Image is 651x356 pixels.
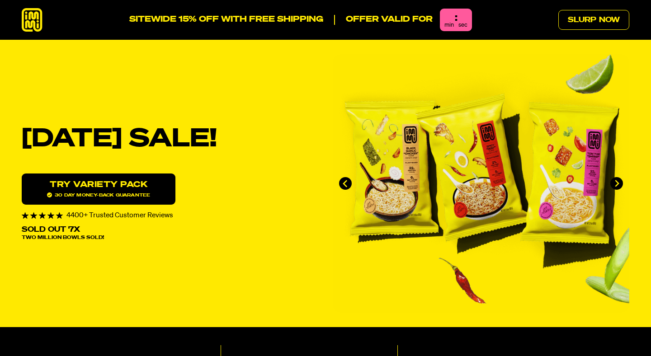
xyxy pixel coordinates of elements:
div: immi slideshow [333,54,629,313]
div: 4400+ Trusted Customer Reviews [22,212,318,219]
button: Next slide [610,177,623,190]
button: Go to last slide [339,177,352,190]
span: Two Million Bowls Sold! [22,235,104,240]
h1: [DATE] SALE! [22,126,318,152]
li: 1 of 4 [333,54,629,313]
a: Try variety Pack30 day money-back guarantee [22,173,175,205]
p: SITEWIDE 15% OFF WITH FREE SHIPPING [129,15,323,25]
a: Slurp Now [558,10,629,30]
span: min [444,22,454,28]
p: Sold Out 7X [22,226,80,234]
p: Offer valid for [334,15,433,25]
span: sec [458,22,467,28]
span: 30 day money-back guarantee [47,192,150,197]
div: : [455,12,457,23]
